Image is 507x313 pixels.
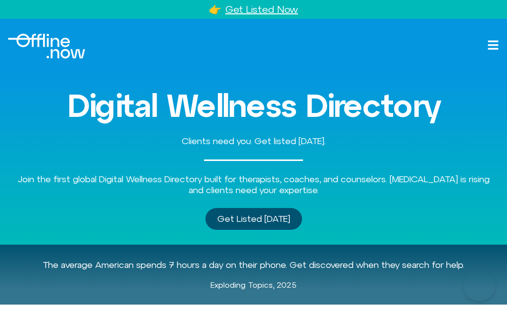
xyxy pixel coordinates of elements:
p: The average American spends 7 hours a day on their phone. Get discovered when they search for help. [16,260,491,270]
span: Get Listed [DATE] [217,214,290,224]
a: Get Listed Now [225,3,298,15]
p: Join the first global Digital Wellness Directory built for therapists, coaches, and counselors. [... [16,174,491,195]
span: Clients need you. Get listed [DATE]. [182,136,326,146]
h3: Digital Wellness Directory [8,88,499,123]
p: Exploding Topics, 2025 [16,280,491,290]
iframe: Botpress [463,269,495,301]
img: Offline.Now logo in white. Text of the words offline.now with a line going through the "O" [8,34,85,58]
a: Get Listed [DATE] [205,208,302,230]
div: Logo [8,34,85,58]
a: 👉 [209,3,221,15]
